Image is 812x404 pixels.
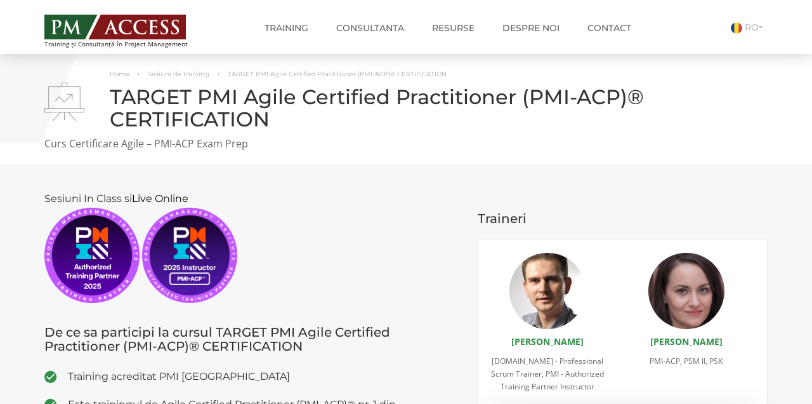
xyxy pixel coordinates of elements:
a: Training [255,15,318,41]
a: [PERSON_NAME] [650,335,723,347]
p: Sesiuni In Class si [44,189,459,303]
span: Live Online [132,192,188,205]
span: TARGET PMI Agile Certified Practitioner (PMI-ACP)® CERTIFICATION [228,70,447,78]
img: Romana [731,22,742,34]
a: Despre noi [493,15,569,41]
img: Cristina Lupu [648,253,724,329]
a: Home [110,70,129,78]
a: Contact [578,15,641,41]
h3: Traineri [478,212,768,226]
img: TARGET PMI Agile Certified Practitioner (PMI-ACP)® CERTIFICATION [44,83,84,121]
h3: De ce sa participi la cursul TARGET PMI Agile Certified Practitioner (PMI-ACP)® CERTIFICATION [44,325,459,353]
a: Training și Consultanță în Project Management [44,11,211,48]
a: Resurse [422,15,484,41]
img: Mihai Olaru [509,253,586,329]
a: RO [731,22,768,33]
img: PM ACCESS - Echipa traineri si consultanti certificati PMP: Narciss Popescu, Mihai Olaru, Monica ... [44,15,186,39]
a: Sesiuni de training [148,70,209,78]
h1: TARGET PMI Agile Certified Practitioner (PMI-ACP)® CERTIFICATION [44,86,768,130]
a: Consultanta [327,15,414,41]
a: [PERSON_NAME] [511,335,584,347]
span: Training și Consultanță în Project Management [44,41,211,48]
span: PMI-ACP, PSM II, PSK [650,356,723,367]
span: [DOMAIN_NAME] - Professional Scrum Trainer, PMI - Authorized Training Partner Instructor [491,356,604,392]
p: Curs Certificare Agile – PMI-ACP Exam Prep [44,137,768,151]
span: Training acreditat PMI [GEOGRAPHIC_DATA] [68,367,459,386]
